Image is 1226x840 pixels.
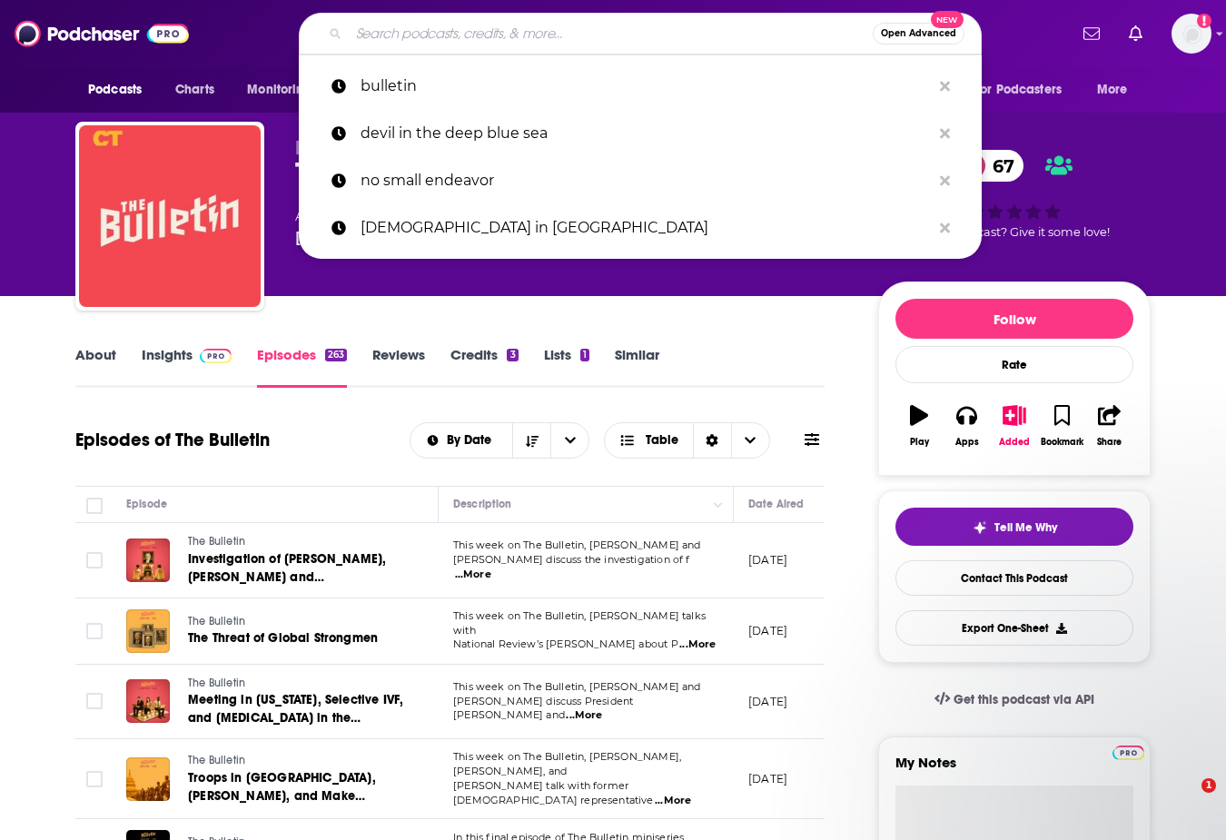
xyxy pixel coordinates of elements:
[1086,393,1133,459] button: Share
[410,422,590,459] h2: Choose List sort
[410,434,513,447] button: open menu
[79,125,261,307] img: The Bulletin
[1197,14,1211,28] svg: Add a profile image
[974,77,1062,103] span: For Podcasters
[895,508,1133,546] button: tell me why sparkleTell Me Why
[450,346,518,388] a: Credits3
[175,77,214,103] span: Charts
[453,493,511,515] div: Description
[963,73,1088,107] button: open menu
[1084,73,1151,107] button: open menu
[188,629,404,647] a: The Threat of Global Strongmen
[999,437,1030,448] div: Added
[188,691,406,727] a: Meeting in [US_STATE], Selective IVF, and [MEDICAL_DATA] in the Workplace
[1122,18,1150,49] a: Show notifications dropdown
[646,434,678,447] span: Table
[544,346,589,388] a: Lists1
[295,138,529,155] span: [DEMOGRAPHIC_DATA] [DATE]
[679,637,716,652] span: ...More
[655,794,691,808] span: ...More
[86,552,103,568] span: Toggle select row
[188,535,245,548] span: The Bulletin
[1201,778,1216,793] span: 1
[188,534,406,550] a: The Bulletin
[75,346,116,388] a: About
[748,552,787,568] p: [DATE]
[299,63,982,110] a: bulletin
[188,753,406,769] a: The Bulletin
[188,630,378,646] span: The Threat of Global Strongmen
[126,493,167,515] div: Episode
[15,16,189,51] img: Podchaser - Follow, Share and Rate Podcasts
[895,560,1133,596] a: Contact This Podcast
[142,346,232,388] a: InsightsPodchaser Pro
[453,750,681,777] span: This week on The Bulletin, [PERSON_NAME], [PERSON_NAME], and
[707,494,729,516] button: Column Actions
[878,138,1151,251] div: 67Good podcast? Give it some love!
[604,422,770,459] button: Choose View
[455,568,491,582] span: ...More
[163,73,225,107] a: Charts
[943,393,990,459] button: Apps
[299,204,982,252] a: [DEMOGRAPHIC_DATA] in [GEOGRAPHIC_DATA]
[895,346,1133,383] div: Rate
[1076,18,1107,49] a: Show notifications dropdown
[919,225,1110,239] span: Good podcast? Give it some love!
[372,346,425,388] a: Reviews
[453,609,706,637] span: This week on The Bulletin, [PERSON_NAME] talks with
[895,610,1133,646] button: Export One-Sheet
[1164,778,1208,822] iframe: Intercom live chat
[257,346,347,388] a: Episodes263
[507,349,518,361] div: 3
[299,110,982,157] a: devil in the deep blue sea
[361,110,931,157] p: devil in the deep blue sea
[299,13,982,54] div: Search podcasts, credits, & more...
[88,77,142,103] span: Podcasts
[453,637,678,650] span: National Review’s [PERSON_NAME] about P
[895,393,943,459] button: Play
[974,150,1023,182] span: 67
[361,204,931,252] p: Catholic in America
[295,229,472,246] a: [DEMOGRAPHIC_DATA]
[955,437,979,448] div: Apps
[550,423,588,458] button: open menu
[991,393,1038,459] button: Added
[361,157,931,204] p: no small endeavor
[453,539,701,551] span: This week on The Bulletin, [PERSON_NAME] and
[447,434,498,447] span: By Date
[247,77,311,103] span: Monitoring
[75,73,165,107] button: open menu
[748,623,787,638] p: [DATE]
[1041,437,1083,448] div: Bookmark
[86,623,103,639] span: Toggle select row
[1172,14,1211,54] button: Show profile menu
[580,349,589,361] div: 1
[453,695,633,722] span: [PERSON_NAME] discuss President [PERSON_NAME] and
[325,349,347,361] div: 263
[881,29,956,38] span: Open Advanced
[200,349,232,363] img: Podchaser Pro
[512,423,550,458] button: Sort Direction
[748,771,787,786] p: [DATE]
[1172,14,1211,54] img: User Profile
[188,551,386,621] span: Investigation of [PERSON_NAME], [PERSON_NAME] and [PERSON_NAME], and the Cost of Living
[188,692,403,744] span: Meeting in [US_STATE], Selective IVF, and [MEDICAL_DATA] in the Workplace
[994,520,1057,535] span: Tell Me Why
[86,693,103,709] span: Toggle select row
[453,680,701,693] span: This week on The Bulletin, [PERSON_NAME] and
[973,520,987,535] img: tell me why sparkle
[1097,77,1128,103] span: More
[453,779,654,806] span: [PERSON_NAME] talk with former [DEMOGRAPHIC_DATA] representative
[615,346,659,388] a: Similar
[188,770,376,822] span: Troops in [GEOGRAPHIC_DATA], [PERSON_NAME], and Make America Healthy Again
[566,708,602,723] span: ...More
[1097,437,1122,448] div: Share
[295,205,849,249] div: A podcast
[188,614,404,630] a: The Bulletin
[361,63,931,110] p: bulletin
[188,677,245,689] span: The Bulletin
[748,493,804,515] div: Date Aired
